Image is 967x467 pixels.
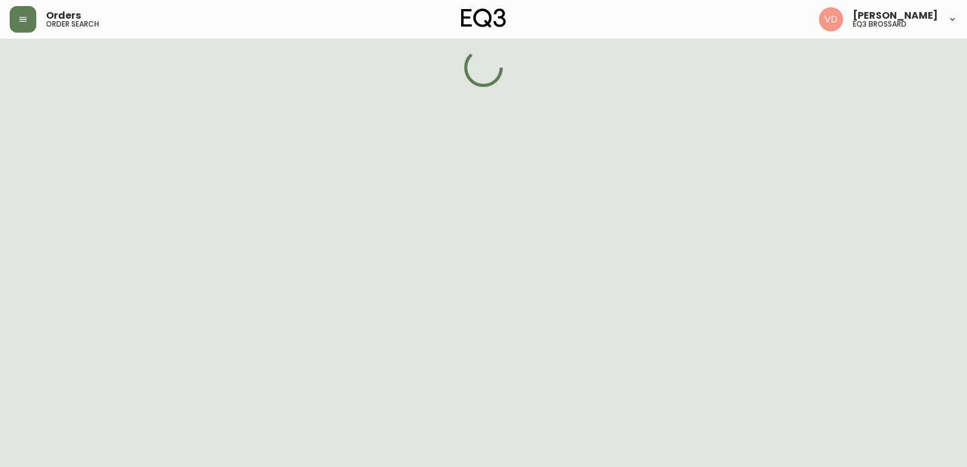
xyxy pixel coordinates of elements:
img: 34cbe8de67806989076631741e6a7c6b [819,7,843,31]
img: logo [461,8,506,28]
span: [PERSON_NAME] [853,11,938,21]
h5: order search [46,21,99,28]
textarea: Consultante en design [PHONE_NUMBER] [EMAIL_ADDRESS][DOMAIN_NAME] [25,45,199,89]
h5: eq3 brossard [853,21,907,28]
span: Orders [46,11,81,21]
